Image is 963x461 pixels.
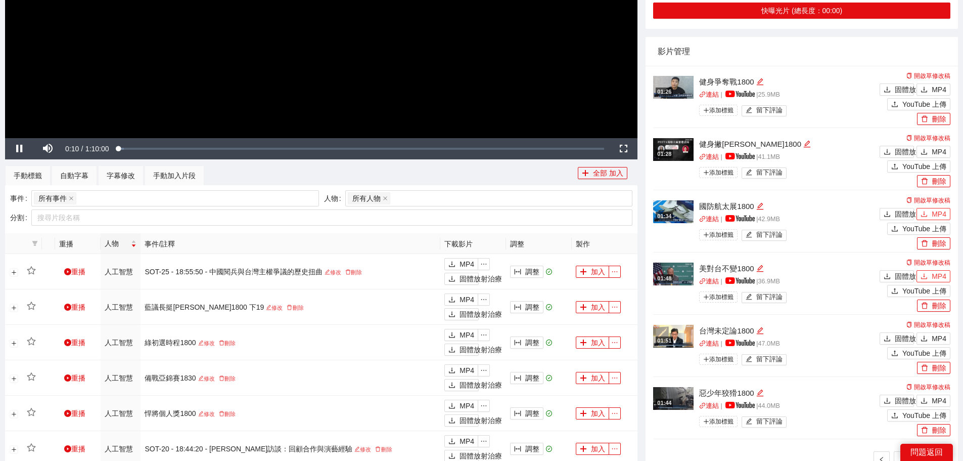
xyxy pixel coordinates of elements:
[756,263,764,275] div: 編輯
[756,231,783,238] font: 留下評論
[5,138,33,159] button: Pause
[746,418,752,426] span: 編輯
[514,445,521,453] span: 列寬
[444,435,478,447] button: 下載MP4
[932,397,946,405] font: MP4
[921,86,928,94] span: 下載
[653,325,694,348] img: 951636e2-9546-4fce-b657-96f3ae8de16d.jpg
[917,424,950,436] button: 刪除刪除
[580,410,587,418] span: 加
[906,73,912,79] span: 複製
[706,278,719,285] font: 連結
[64,374,71,382] span: 遊戲圈
[224,375,236,382] font: 刪除
[887,223,950,235] button: 上傳YouTube 上傳
[653,76,694,99] img: 360b1652-ed42-4104-ae89-31dfcacb2d64.jpg
[742,292,787,303] button: 編輯留下評論
[742,230,787,241] button: 編輯留下評論
[921,335,928,343] span: 下載
[880,332,914,345] button: 下載固體放射治療
[884,273,891,281] span: 下載
[10,445,18,453] button: 展開行
[725,277,755,284] img: yt_logo_rgb_light.a676ea31.png
[653,263,694,285] img: 4815befa-8369-4246-b729-482318fa9b85.jpg
[351,269,362,275] font: 刪除
[198,375,204,381] span: 編輯
[591,409,605,417] font: 加入
[593,169,623,177] font: 全部 加入
[510,372,543,384] button: 列寬調整
[609,268,620,275] span: 省略
[219,340,224,346] span: 刪除
[916,208,950,220] button: 下載MP4
[460,310,502,318] font: 固體放射治療
[746,169,752,177] span: 編輯
[514,339,521,347] span: 列寬
[880,146,914,158] button: 下載固體放射治療
[478,261,489,268] span: 省略
[887,409,950,422] button: 上傳YouTube 上傳
[914,72,950,79] font: 開啟草修改稿
[460,346,502,354] font: 固體放射治療
[657,89,671,95] font: 01:26
[287,305,292,310] span: 刪除
[478,438,489,445] span: 省略
[902,100,946,108] font: YouTube 上傳
[514,304,521,312] span: 列寬
[880,395,914,407] button: 下載固體放射治療
[916,395,950,407] button: 下載MP4
[576,407,609,420] button: 加加入
[64,339,71,346] span: 遊戲圈
[914,135,950,142] font: 開啟草修改稿
[71,339,85,347] font: 重播
[756,325,764,337] div: 編輯
[514,268,521,276] span: 列寬
[921,178,928,186] span: 刪除
[198,340,204,346] span: 編輯
[932,272,946,280] font: MP4
[803,140,811,148] span: 編輯
[746,231,752,239] span: 編輯
[510,337,543,349] button: 列寬調整
[444,400,478,412] button: 下載MP4
[653,3,950,19] button: 快曝光片 (總長度：00:00)
[932,86,946,94] font: MP4
[884,86,891,94] span: 下載
[921,302,928,310] span: 刪除
[576,301,609,313] button: 加加入
[916,270,950,282] button: 下載MP4
[699,340,706,347] span: 關聯
[902,162,946,171] font: YouTube 上傳
[478,364,490,376] button: 省略
[444,258,478,270] button: 下載MP4
[932,210,946,218] font: MP4
[448,382,455,390] span: 下載
[444,414,479,427] button: 下載固體放射治療
[330,269,341,275] font: 修改
[914,384,950,391] font: 開啟草修改稿
[591,268,605,276] font: 加入
[906,384,912,390] span: 複製
[609,138,637,159] button: Fullscreen
[699,340,719,347] a: 關聯連結
[448,311,455,319] span: 下載
[902,287,946,295] font: YouTube 上傳
[375,446,381,452] span: 刪除
[756,169,783,176] font: 留下評論
[478,367,489,374] span: 省略
[895,397,937,405] font: 固體放射治療
[887,285,950,297] button: 上傳YouTube 上傳
[271,305,283,311] font: 修改
[746,356,752,363] span: 編輯
[510,266,543,278] button: 列寬調整
[444,273,479,285] button: 下載固體放射治療
[895,334,937,343] font: 固體放射治療
[580,374,587,383] span: 加
[460,437,474,445] font: MP4
[448,402,455,410] span: 下載
[906,260,912,266] span: 複製
[880,270,914,282] button: 下載固體放射治療
[884,397,891,405] span: 下載
[444,294,478,306] button: 下載MP4
[921,148,928,156] span: 下載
